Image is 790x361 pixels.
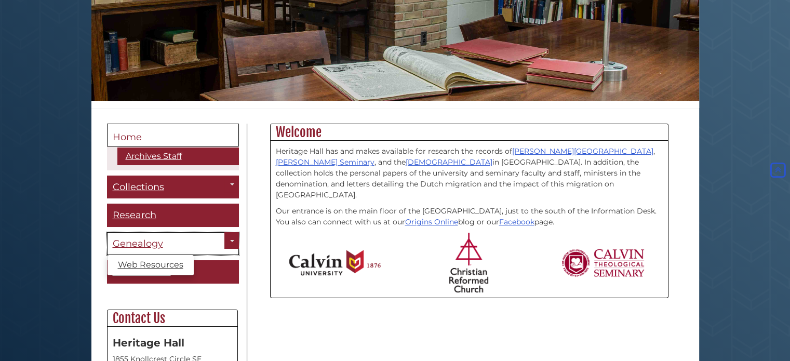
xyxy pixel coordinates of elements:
a: Collections [107,176,239,199]
a: Back to Top [768,166,787,175]
p: Our entrance is on the main floor of the [GEOGRAPHIC_DATA], just to the south of the Information ... [276,206,663,228]
strong: Heritage Hall [113,337,184,349]
a: Facebook [499,217,534,226]
a: Archives Staff [117,148,239,165]
img: Calvin University [289,250,381,276]
a: [PERSON_NAME][GEOGRAPHIC_DATA] [512,146,653,156]
a: [DEMOGRAPHIC_DATA] [406,157,492,167]
img: Calvin Theological Seminary [561,249,645,277]
h2: Contact Us [108,310,237,327]
a: Origins Online [405,217,458,226]
img: Christian Reformed Church [449,233,488,292]
span: Genealogy [113,238,163,249]
a: Home [107,124,239,146]
a: [PERSON_NAME] Seminary [276,157,374,167]
a: Research [107,204,239,227]
a: Genealogy [107,232,239,256]
p: Heritage Hall has and makes available for research the records of , , and the in [GEOGRAPHIC_DATA... [276,146,663,200]
a: Web Resources [108,258,194,273]
span: Home [113,131,142,143]
span: Research [113,209,156,221]
h2: Welcome [271,124,668,141]
span: Collections [113,181,164,193]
